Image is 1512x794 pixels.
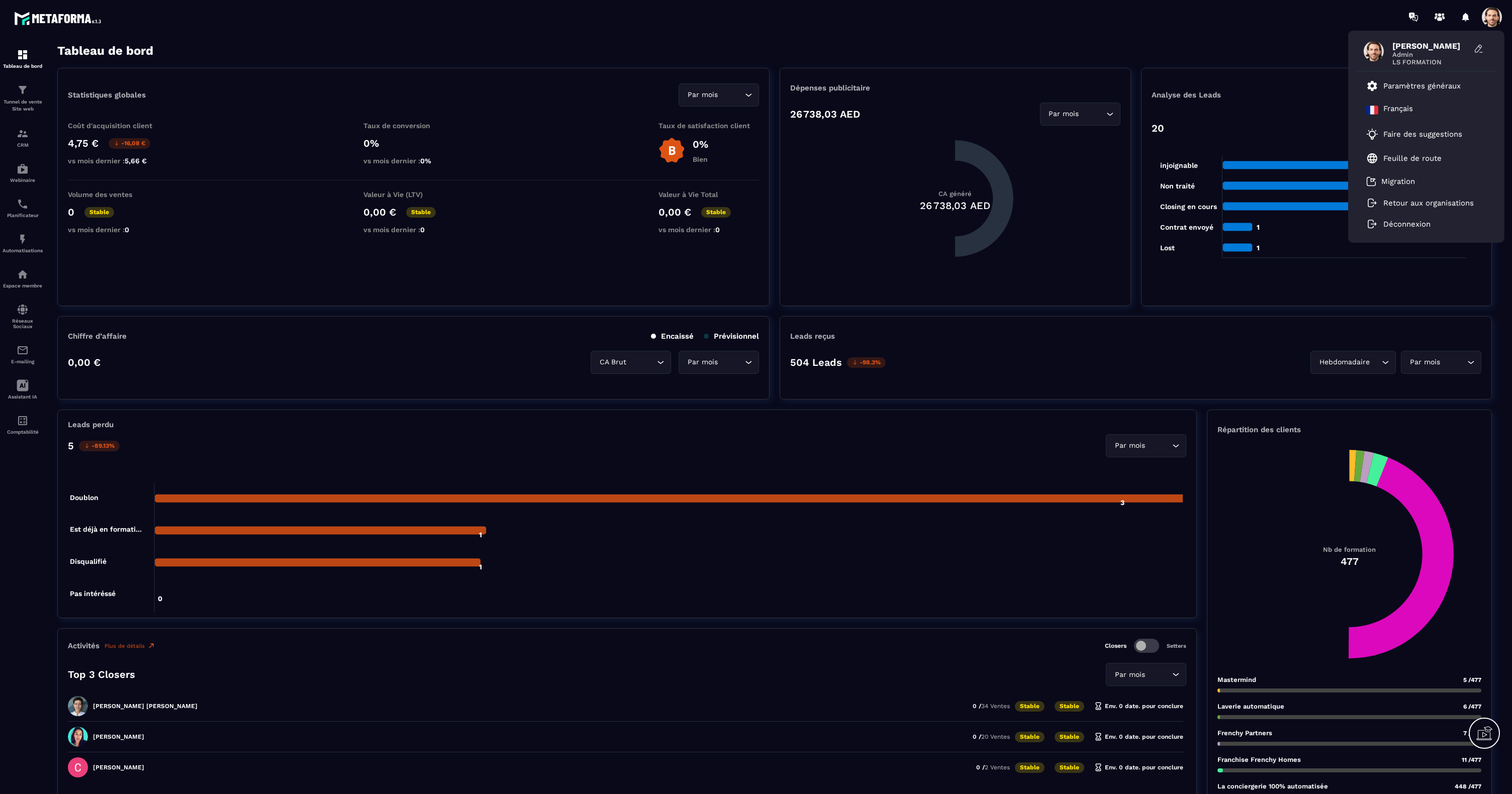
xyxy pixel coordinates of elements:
a: schedulerschedulerPlanificateur [3,190,43,226]
span: Admin [1392,51,1468,58]
img: formation [17,128,29,140]
p: Mastermind [1217,676,1256,683]
p: 5 [68,440,74,452]
p: Frenchy Partners [1217,729,1272,737]
p: Leads perdu [68,420,114,429]
p: La conciergerie 100% automatisée [1217,782,1328,790]
span: Par mois [1112,669,1147,680]
p: Répartition des clients [1217,425,1481,434]
p: Coût d'acquisition client [68,122,168,130]
div: Search for option [1310,351,1396,374]
p: 0,00 € [68,356,101,368]
div: Search for option [1106,663,1186,686]
a: social-networksocial-networkRéseaux Sociaux [3,296,43,337]
img: narrow-up-right-o.6b7c60e2.svg [147,642,155,650]
span: 0 [420,226,425,234]
a: automationsautomationsEspace membre [3,261,43,296]
a: Feuille de route [1366,152,1442,164]
h3: Tableau de bord [57,44,153,58]
span: 0% [420,157,431,165]
input: Search for option [720,357,742,368]
p: Paramètres généraux [1383,81,1461,90]
p: Env. 0 date. pour conclure [1094,763,1183,771]
span: 2 Ventes [985,764,1010,771]
p: Stable [1055,732,1084,742]
span: 34 Ventes [981,703,1010,710]
span: 5 /477 [1463,676,1481,683]
p: Statistiques globales [68,90,146,100]
a: formationformationTunnel de vente Site web [3,76,43,120]
span: 448 /477 [1455,783,1481,790]
input: Search for option [1442,357,1465,368]
p: Chiffre d’affaire [68,332,127,341]
p: Migration [1381,177,1415,186]
p: 20 [1152,122,1164,134]
tspan: Contrat envoyé [1160,223,1213,232]
div: Search for option [1040,103,1120,126]
span: 7 /477 [1463,730,1481,737]
p: Prévisionnel [704,332,759,341]
a: Assistant IA [3,372,43,407]
p: Stable [1015,701,1045,712]
img: formation [17,49,29,61]
p: Env. 0 date. pour conclure [1094,702,1183,710]
a: formationformationTableau de bord [3,41,43,76]
p: [PERSON_NAME] [93,733,144,740]
p: 504 Leads [790,356,842,368]
input: Search for option [1147,440,1170,451]
p: Feuille de route [1383,154,1442,163]
img: automations [17,233,29,245]
p: Automatisations [3,248,43,253]
a: automationsautomationsAutomatisations [3,226,43,261]
p: vs mois dernier : [68,226,168,234]
tspan: Closing en cours [1160,203,1216,211]
span: Par mois [1407,357,1442,368]
span: LS FORMATION [1392,58,1468,66]
span: Par mois [685,357,720,368]
span: Par mois [1047,109,1081,120]
span: 6 /477 [1463,703,1481,710]
p: Encaissé [651,332,694,341]
a: Faire des suggestions [1366,128,1474,140]
p: Déconnexion [1383,220,1431,229]
span: Par mois [1112,440,1147,451]
p: 0,00 € [658,206,691,218]
tspan: Pas intéréssé [70,589,116,598]
span: 5,66 € [125,157,147,165]
p: Analyse des Leads [1152,90,1316,100]
p: Retour aux organisations [1383,198,1474,208]
tspan: Lost [1160,244,1174,252]
span: Par mois [685,89,720,101]
a: emailemailE-mailing [3,337,43,372]
p: vs mois dernier : [363,157,464,165]
span: CA Brut [597,357,628,368]
p: Stable [84,207,114,218]
p: Faire des suggestions [1383,130,1462,139]
a: accountantaccountantComptabilité [3,407,43,442]
div: Search for option [1401,351,1481,374]
tspan: injoignable [1160,161,1197,170]
p: Tunnel de vente Site web [3,98,43,113]
img: hourglass.f4cb2624.svg [1094,702,1102,710]
p: Stable [1055,762,1084,773]
img: email [17,344,29,356]
p: Bien [693,155,708,163]
p: 0,00 € [363,206,396,218]
p: 4,75 € [68,137,99,149]
tspan: Disqualifié [70,557,107,565]
p: Comptabilité [3,429,43,435]
span: 0 [125,226,129,234]
img: logo [14,9,105,28]
img: hourglass.f4cb2624.svg [1094,763,1102,771]
tspan: Est déjà en formati... [70,525,142,534]
p: 0 / [973,703,1010,710]
div: Search for option [679,351,759,374]
span: Hebdomadaire [1317,357,1372,368]
p: Top 3 Closers [68,668,135,680]
p: CRM [3,142,43,148]
p: E-mailing [3,359,43,364]
p: Closers [1105,642,1126,649]
p: Stable [701,207,731,218]
p: -16,08 € [109,138,150,149]
p: Planificateur [3,213,43,218]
